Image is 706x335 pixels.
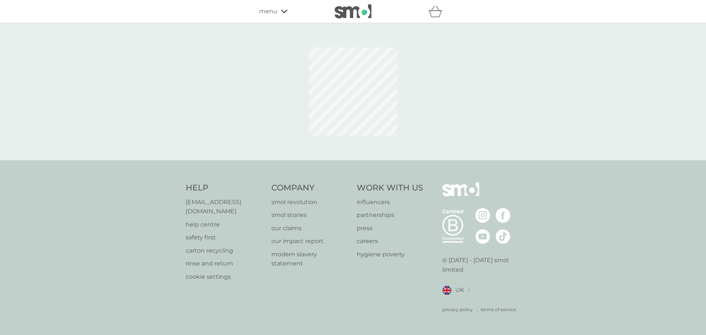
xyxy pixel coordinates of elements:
img: visit the smol Facebook page [496,208,510,223]
p: © [DATE] - [DATE] smol limited [442,256,521,274]
a: our claims [271,224,350,233]
a: smol stories [271,210,350,220]
h4: Help [186,182,264,194]
img: visit the smol Instagram page [475,208,490,223]
img: smol [442,182,479,207]
a: help centre [186,220,264,229]
a: terms of service [481,306,516,313]
a: rinse and return [186,259,264,268]
a: cookie settings [186,272,264,282]
img: smol [335,4,371,18]
a: safety first [186,233,264,242]
div: basket [428,4,447,19]
h4: Company [271,182,350,194]
a: smol revolution [271,197,350,207]
a: partnerships [357,210,423,220]
a: modern slavery statement [271,250,350,268]
img: UK flag [442,286,452,295]
a: hygiene poverty [357,250,423,259]
a: [EMAIL_ADDRESS][DOMAIN_NAME] [186,197,264,216]
img: visit the smol Youtube page [475,229,490,244]
a: carton recycling [186,246,264,256]
a: privacy policy [442,306,473,313]
h4: Work With Us [357,182,423,194]
a: influencers [357,197,423,207]
span: UK [455,285,464,295]
img: select a new location [468,288,470,292]
a: our impact report [271,236,350,246]
a: press [357,224,423,233]
span: menu [259,7,277,16]
img: visit the smol Tiktok page [496,229,510,244]
a: careers [357,236,423,246]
